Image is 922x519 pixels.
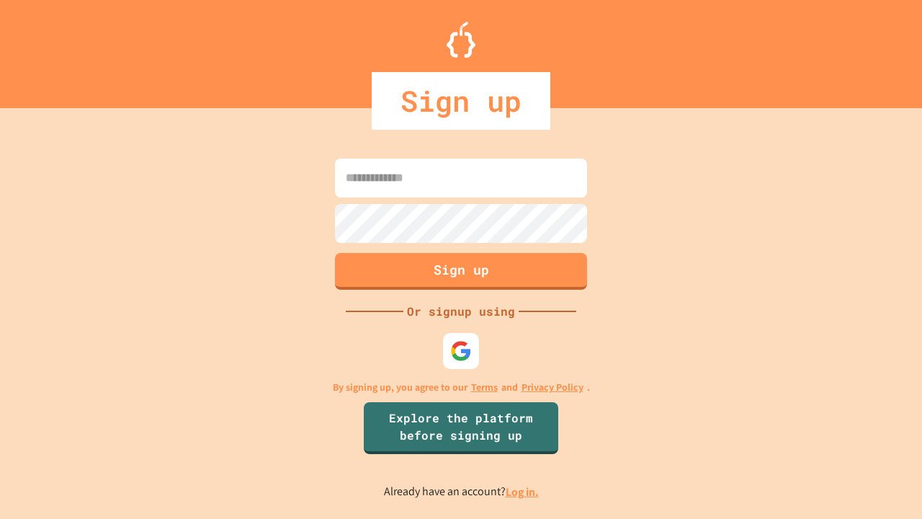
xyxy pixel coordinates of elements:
[403,303,519,320] div: Or signup using
[471,380,498,395] a: Terms
[447,22,475,58] img: Logo.svg
[450,340,472,362] img: google-icon.svg
[333,380,590,395] p: By signing up, you agree to our and .
[522,380,583,395] a: Privacy Policy
[335,253,587,290] button: Sign up
[364,402,558,454] a: Explore the platform before signing up
[506,484,539,500] a: Log in.
[372,72,550,130] div: Sign up
[861,461,908,505] iframe: chat widget
[802,399,908,460] iframe: chat widget
[384,483,539,501] p: Already have an account?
